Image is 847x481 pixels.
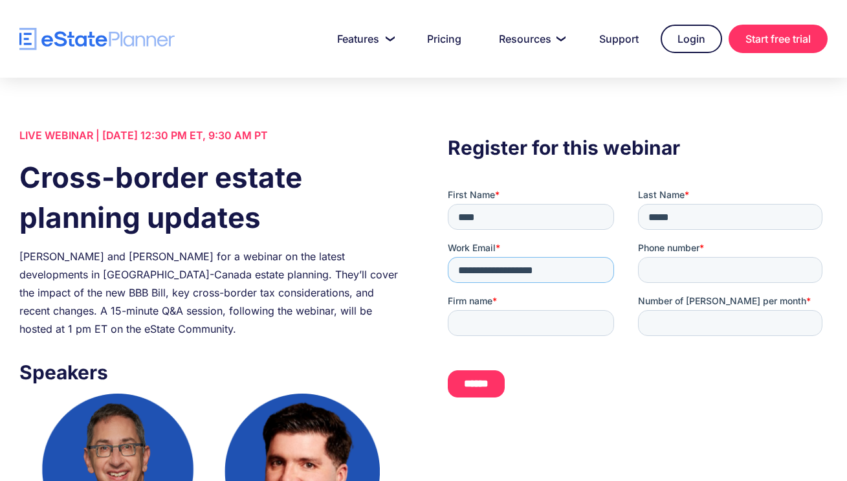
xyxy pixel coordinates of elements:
div: LIVE WEBINAR | [DATE] 12:30 PM ET, 9:30 AM PT [19,126,399,144]
a: Pricing [412,26,477,52]
a: Features [322,26,405,52]
a: Support [584,26,654,52]
a: Start free trial [729,25,828,53]
a: Login [661,25,722,53]
a: home [19,28,175,50]
h3: Speakers [19,357,399,387]
iframe: Form 0 [448,188,828,408]
div: [PERSON_NAME] and [PERSON_NAME] for a webinar on the latest developments in [GEOGRAPHIC_DATA]-Can... [19,247,399,338]
h1: Cross-border estate planning updates [19,157,399,238]
h3: Register for this webinar [448,133,828,162]
a: Resources [483,26,577,52]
